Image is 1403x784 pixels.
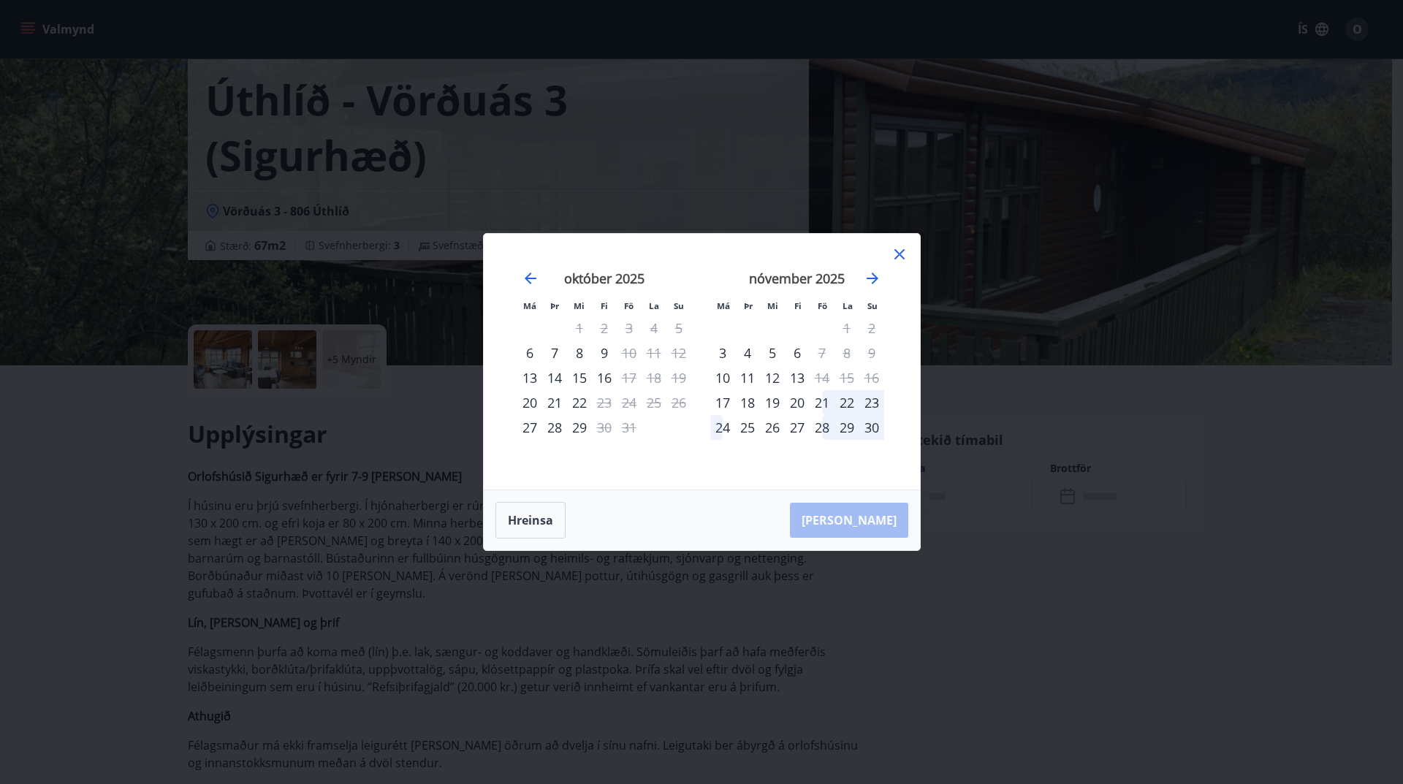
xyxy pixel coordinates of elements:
[760,340,785,365] td: Choose miðvikudagur, 5. nóvember 2025 as your check-in date. It’s available.
[592,390,617,415] td: Not available. fimmtudagur, 23. október 2025
[517,365,542,390] div: Aðeins innritun í boði
[810,340,834,365] td: Not available. föstudagur, 7. nóvember 2025
[567,365,592,390] div: 15
[592,415,617,440] div: Aðeins útritun í boði
[767,300,778,311] small: Mi
[717,300,730,311] small: Má
[834,415,859,440] div: 29
[601,300,608,311] small: Fi
[760,415,785,440] div: 26
[542,340,567,365] td: Choose þriðjudagur, 7. október 2025 as your check-in date. It’s available.
[710,365,735,390] td: Choose mánudagur, 10. nóvember 2025 as your check-in date. It’s available.
[567,340,592,365] div: 8
[785,365,810,390] div: 13
[760,365,785,390] div: 12
[867,300,878,311] small: Su
[785,415,810,440] div: 27
[859,316,884,340] td: Not available. sunnudagur, 2. nóvember 2025
[749,270,845,287] strong: nóvember 2025
[567,316,592,340] td: Not available. miðvikudagur, 1. október 2025
[592,340,617,365] div: 9
[574,300,585,311] small: Mi
[785,340,810,365] div: 6
[818,300,827,311] small: Fö
[810,415,834,440] td: Choose föstudagur, 28. nóvember 2025 as your check-in date. It’s available.
[785,340,810,365] td: Choose fimmtudagur, 6. nóvember 2025 as your check-in date. It’s available.
[834,316,859,340] td: Not available. laugardagur, 1. nóvember 2025
[592,365,617,390] td: Choose fimmtudagur, 16. október 2025 as your check-in date. It’s available.
[760,390,785,415] td: Choose miðvikudagur, 19. nóvember 2025 as your check-in date. It’s available.
[642,365,666,390] td: Not available. laugardagur, 18. október 2025
[810,415,834,440] div: 28
[735,340,760,365] div: 4
[542,340,567,365] div: 7
[834,340,859,365] td: Not available. laugardagur, 8. nóvember 2025
[567,365,592,390] td: Choose miðvikudagur, 15. október 2025 as your check-in date. It’s available.
[744,300,753,311] small: Þr
[834,365,859,390] td: Not available. laugardagur, 15. nóvember 2025
[859,390,884,415] td: Choose sunnudagur, 23. nóvember 2025 as your check-in date. It’s available.
[834,390,859,415] td: Choose laugardagur, 22. nóvember 2025 as your check-in date. It’s available.
[859,415,884,440] td: Choose sunnudagur, 30. nóvember 2025 as your check-in date. It’s available.
[735,390,760,415] div: 18
[517,390,542,415] td: Choose mánudagur, 20. október 2025 as your check-in date. It’s available.
[642,316,666,340] td: Not available. laugardagur, 4. október 2025
[666,340,691,365] td: Not available. sunnudagur, 12. október 2025
[617,365,642,390] td: Not available. föstudagur, 17. október 2025
[517,340,542,365] div: Aðeins innritun í boði
[642,340,666,365] td: Not available. laugardagur, 11. október 2025
[523,300,536,311] small: Má
[710,340,735,365] td: Choose mánudagur, 3. nóvember 2025 as your check-in date. It’s available.
[666,365,691,390] td: Not available. sunnudagur, 19. október 2025
[760,415,785,440] td: Choose miðvikudagur, 26. nóvember 2025 as your check-in date. It’s available.
[517,340,542,365] td: Choose mánudagur, 6. október 2025 as your check-in date. It’s available.
[710,390,735,415] div: Aðeins innritun í boði
[859,340,884,365] td: Not available. sunnudagur, 9. nóvember 2025
[735,390,760,415] td: Choose þriðjudagur, 18. nóvember 2025 as your check-in date. It’s available.
[735,340,760,365] td: Choose þriðjudagur, 4. nóvember 2025 as your check-in date. It’s available.
[542,390,567,415] div: 21
[864,270,881,287] div: Move forward to switch to the next month.
[567,390,592,415] td: Choose miðvikudagur, 22. október 2025 as your check-in date. It’s available.
[760,365,785,390] td: Choose miðvikudagur, 12. nóvember 2025 as your check-in date. It’s available.
[617,415,642,440] td: Not available. föstudagur, 31. október 2025
[642,390,666,415] td: Not available. laugardagur, 25. október 2025
[592,415,617,440] td: Not available. fimmtudagur, 30. október 2025
[517,415,542,440] div: Aðeins innritun í boði
[785,365,810,390] td: Choose fimmtudagur, 13. nóvember 2025 as your check-in date. It’s available.
[617,390,642,415] td: Not available. föstudagur, 24. október 2025
[859,365,884,390] td: Not available. sunnudagur, 16. nóvember 2025
[710,415,735,440] td: Choose mánudagur, 24. nóvember 2025 as your check-in date. It’s available.
[501,251,902,472] div: Calendar
[542,390,567,415] td: Choose þriðjudagur, 21. október 2025 as your check-in date. It’s available.
[666,316,691,340] td: Not available. sunnudagur, 5. október 2025
[859,415,884,440] div: 30
[567,340,592,365] td: Choose miðvikudagur, 8. október 2025 as your check-in date. It’s available.
[550,300,559,311] small: Þr
[617,340,642,365] td: Not available. föstudagur, 10. október 2025
[810,365,834,390] td: Not available. föstudagur, 14. nóvember 2025
[617,340,642,365] div: Aðeins útritun í boði
[710,365,735,390] div: Aðeins innritun í boði
[617,365,642,390] div: Aðeins útritun í boði
[542,415,567,440] td: Choose þriðjudagur, 28. október 2025 as your check-in date. It’s available.
[735,415,760,440] div: 25
[592,365,617,390] div: 16
[567,415,592,440] td: Choose miðvikudagur, 29. október 2025 as your check-in date. It’s available.
[760,340,785,365] div: 5
[785,415,810,440] td: Choose fimmtudagur, 27. nóvember 2025 as your check-in date. It’s available.
[760,390,785,415] div: 19
[542,365,567,390] div: 14
[710,340,735,365] div: Aðeins innritun í boði
[735,365,760,390] div: 11
[522,270,539,287] div: Move backward to switch to the previous month.
[495,502,566,538] button: Hreinsa
[517,415,542,440] td: Choose mánudagur, 27. október 2025 as your check-in date. It’s available.
[674,300,684,311] small: Su
[810,365,834,390] div: Aðeins útritun í boði
[710,390,735,415] td: Choose mánudagur, 17. nóvember 2025 as your check-in date. It’s available.
[592,390,617,415] div: Aðeins útritun í boði
[834,415,859,440] td: Choose laugardagur, 29. nóvember 2025 as your check-in date. It’s available.
[785,390,810,415] td: Choose fimmtudagur, 20. nóvember 2025 as your check-in date. It’s available.
[666,390,691,415] td: Not available. sunnudagur, 26. október 2025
